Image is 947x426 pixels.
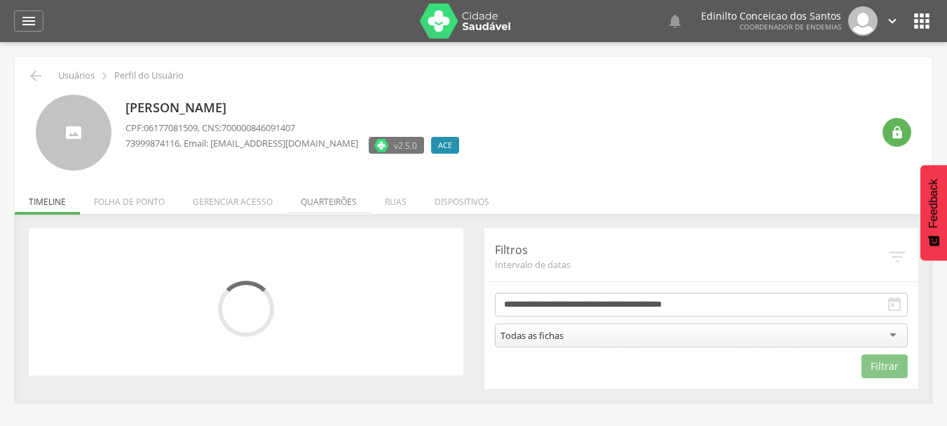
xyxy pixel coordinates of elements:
[371,182,421,215] li: Ruas
[222,121,295,134] span: 700000846091407
[438,140,452,151] span: ACE
[394,138,417,152] span: v2.5.0
[20,13,37,29] i: 
[927,179,940,228] span: Feedback
[667,13,683,29] i: 
[97,68,112,84] i: 
[14,11,43,32] a: 
[421,182,503,215] li: Dispositivos
[114,70,184,81] p: Perfil do Usuário
[125,137,358,150] p: , Email: [EMAIL_ADDRESS][DOMAIN_NAME]
[667,6,683,36] a: 
[125,137,179,149] span: 73999874116
[861,354,908,378] button: Filtrar
[287,182,371,215] li: Quarteirões
[80,182,179,215] li: Folha de ponto
[885,13,900,29] i: 
[740,22,841,32] span: Coordenador de Endemias
[886,296,903,313] i: 
[920,165,947,260] button: Feedback - Mostrar pesquisa
[911,10,933,32] i: 
[179,182,287,215] li: Gerenciar acesso
[27,67,44,84] i: 
[144,121,198,134] span: 06177081509
[890,126,904,140] i: 
[885,6,900,36] a: 
[500,329,564,342] div: Todas as fichas
[125,121,466,135] p: CPF: , CNS:
[58,70,95,81] p: Usuários
[887,246,908,267] i: 
[495,258,887,271] span: Intervalo de datas
[701,11,841,21] p: Edinilto Conceicao dos Santos
[495,242,887,258] p: Filtros
[125,99,466,117] p: [PERSON_NAME]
